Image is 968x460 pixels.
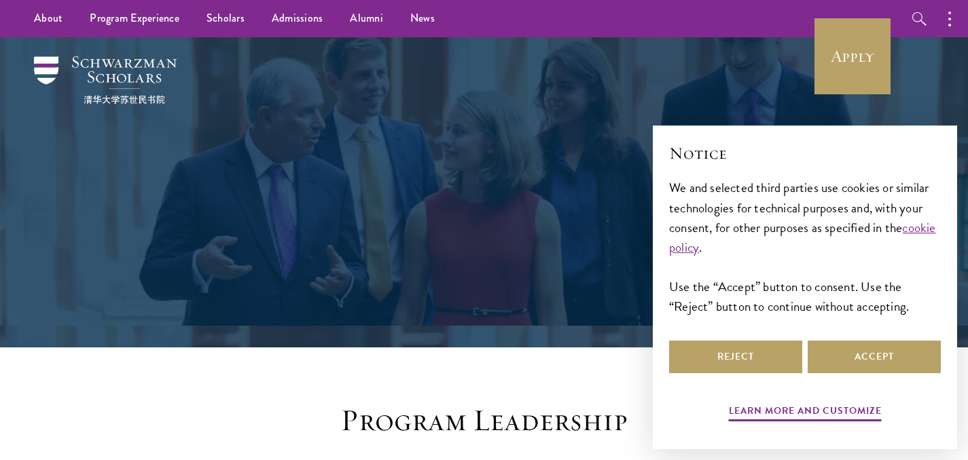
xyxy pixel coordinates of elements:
img: Schwarzman Scholars [34,56,177,104]
button: Reject [669,341,802,373]
h2: Notice [669,142,941,165]
button: Learn more and customize [729,402,882,423]
a: Apply [814,18,891,94]
a: cookie policy [669,218,936,257]
h3: Program Leadership [274,402,695,440]
div: We and selected third parties use cookies or similar technologies for technical purposes and, wit... [669,178,941,315]
button: Accept [808,341,941,373]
